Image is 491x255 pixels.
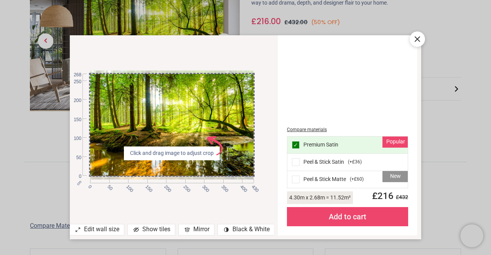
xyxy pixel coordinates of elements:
iframe: Brevo live chat [460,224,483,247]
span: 300 [201,184,206,189]
div: New [382,171,408,183]
div: Add to cart [287,207,408,226]
span: 0 [67,173,81,180]
span: ( +£60 ) [350,176,364,183]
div: Peel & Stick Satin [287,154,408,171]
div: Show tiles [127,224,175,235]
span: ( +£36 ) [348,159,362,165]
span: 430 [250,184,255,189]
span: 350 [220,184,225,189]
div: Mirror [178,224,214,235]
span: 150 [144,184,149,189]
span: 200 [163,184,168,189]
div: Black & White [217,224,275,235]
span: cm [76,179,82,186]
div: Compare materials [287,127,408,133]
span: 250 [67,79,81,85]
span: 268 [67,72,81,78]
div: Peel & Stick Matte [287,171,408,188]
span: 100 [125,184,130,189]
span: 400 [239,184,244,189]
span: ✓ [293,142,298,148]
span: 0 [87,184,92,189]
span: 200 [67,97,81,104]
div: 4.30 m x 2.68 m = 11.52 m² [287,191,353,204]
span: 250 [182,184,187,189]
span: Click and drag image to adjust crop [127,150,217,157]
span: 50 [67,155,81,161]
div: Premium Satin [287,137,408,154]
div: Edit wall size [69,224,124,235]
span: 50 [106,184,111,189]
span: £ 216 [367,191,408,201]
span: £ 432 [394,194,408,200]
span: 150 [67,117,81,123]
div: Popular [382,137,408,148]
span: 100 [67,135,81,142]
